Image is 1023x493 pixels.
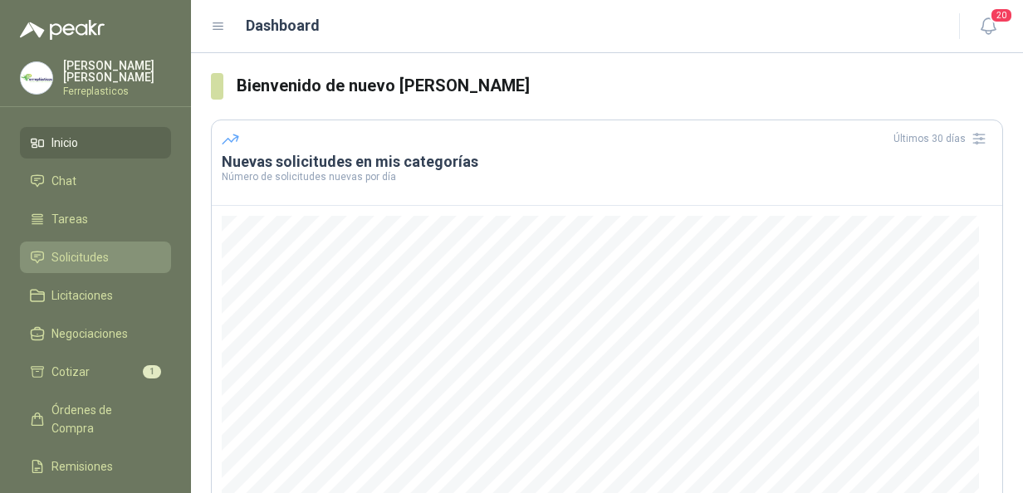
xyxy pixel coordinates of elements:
a: Remisiones [20,451,171,482]
span: Chat [51,172,76,190]
span: 20 [990,7,1013,23]
span: Inicio [51,134,78,152]
p: Número de solicitudes nuevas por día [222,172,992,182]
span: 1 [143,365,161,378]
img: Company Logo [21,62,52,94]
a: Licitaciones [20,280,171,311]
h3: Bienvenido de nuevo [PERSON_NAME] [237,73,1003,99]
span: Remisiones [51,457,113,476]
button: 20 [973,12,1003,41]
a: Chat [20,165,171,197]
span: Solicitudes [51,248,109,266]
a: Cotizar1 [20,356,171,388]
span: Licitaciones [51,286,113,305]
a: Solicitudes [20,242,171,273]
a: Negociaciones [20,318,171,349]
a: Tareas [20,203,171,235]
p: [PERSON_NAME] [PERSON_NAME] [63,60,171,83]
span: Cotizar [51,363,90,381]
a: Inicio [20,127,171,159]
span: Tareas [51,210,88,228]
h3: Nuevas solicitudes en mis categorías [222,152,992,172]
span: Órdenes de Compra [51,401,155,437]
h1: Dashboard [246,14,320,37]
img: Logo peakr [20,20,105,40]
p: Ferreplasticos [63,86,171,96]
a: Órdenes de Compra [20,394,171,444]
div: Últimos 30 días [893,125,992,152]
span: Negociaciones [51,325,128,343]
